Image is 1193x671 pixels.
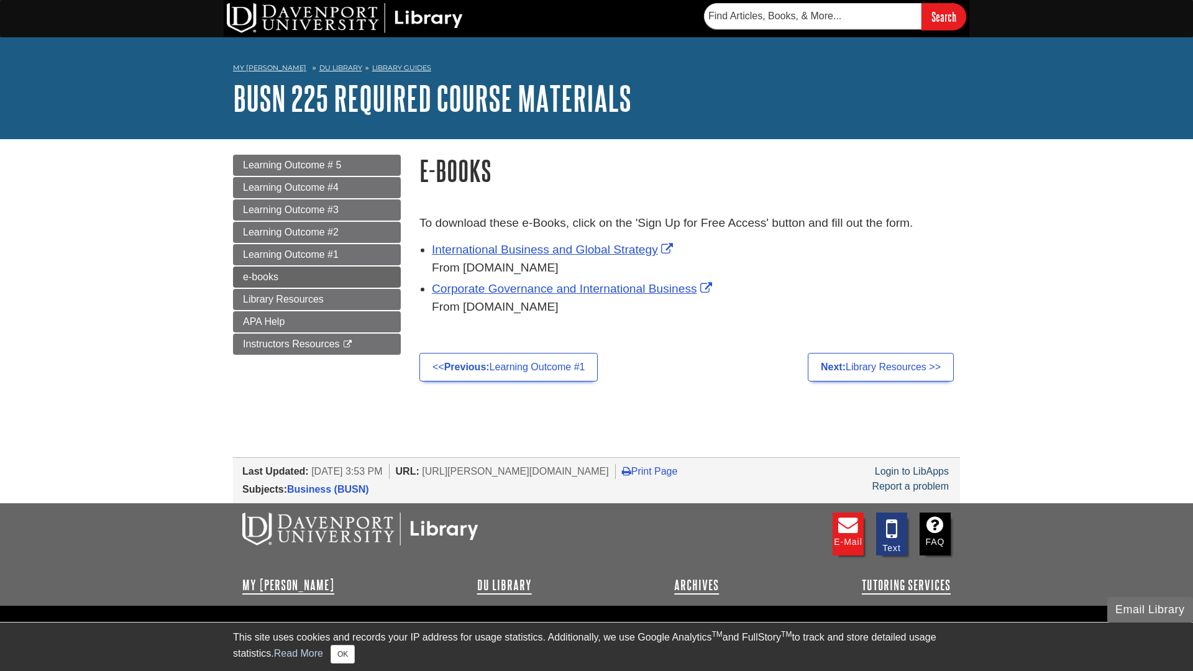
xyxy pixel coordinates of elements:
[704,3,966,30] form: Searches DU Library's articles, books, and more
[243,294,324,304] span: Library Resources
[432,243,676,256] a: Link opens in new window
[477,578,532,593] a: DU Library
[233,334,401,355] a: Instructors Resources
[274,648,323,659] a: Read More
[674,578,719,593] a: Archives
[243,316,285,327] span: APA Help
[233,79,631,117] a: BUSN 225 Required Course Materials
[432,282,715,295] a: Link opens in new window
[342,340,353,349] i: This link opens in a new window
[319,63,362,72] a: DU Library
[704,3,921,29] input: Find Articles, Books, & More...
[419,155,960,186] h1: e-books
[432,298,960,316] div: From [DOMAIN_NAME]
[622,466,678,477] a: Print Page
[1107,597,1193,623] button: Email Library
[243,339,340,349] span: Instructors Resources
[711,630,722,639] sup: TM
[444,362,490,372] strong: Previous:
[921,3,966,30] input: Search
[233,289,401,310] a: Library Resources
[876,513,907,555] a: Text
[920,513,951,555] a: FAQ
[233,199,401,221] a: Learning Outcome #3
[311,466,382,477] span: [DATE] 3:53 PM
[396,466,419,477] span: URL:
[372,63,431,72] a: Library Guides
[821,362,846,372] strong: Next:
[875,466,949,477] a: Login to LibApps
[422,466,609,477] span: [URL][PERSON_NAME][DOMAIN_NAME]
[233,63,306,73] a: My [PERSON_NAME]
[862,578,951,593] a: Tutoring Services
[243,182,339,193] span: Learning Outcome #4
[233,311,401,332] a: APA Help
[419,214,960,232] p: To download these e-Books, click on the 'Sign Up for Free Access' button and fill out the form.
[233,267,401,288] a: e-books
[287,484,369,495] a: Business (BUSN)
[242,513,478,545] img: DU Libraries
[233,244,401,265] a: Learning Outcome #1
[243,272,278,282] span: e-books
[227,3,463,33] img: DU Library
[331,645,355,664] button: Close
[833,513,864,555] a: E-mail
[233,222,401,243] a: Learning Outcome #2
[233,60,960,80] nav: breadcrumb
[233,177,401,198] a: Learning Outcome #4
[419,353,598,381] a: <<Previous:Learning Outcome #1
[242,578,334,593] a: My [PERSON_NAME]
[243,227,339,237] span: Learning Outcome #2
[233,630,960,664] div: This site uses cookies and records your IP address for usage statistics. Additionally, we use Goo...
[233,155,401,176] a: Learning Outcome # 5
[233,155,401,355] div: Guide Page Menu
[781,630,792,639] sup: TM
[872,481,949,491] a: Report a problem
[242,466,309,477] span: Last Updated:
[242,484,287,495] span: Subjects:
[243,249,339,260] span: Learning Outcome #1
[432,259,960,277] div: From [DOMAIN_NAME]
[622,466,631,476] i: Print Page
[243,160,341,170] span: Learning Outcome # 5
[243,204,339,215] span: Learning Outcome #3
[808,353,954,381] a: Next:Library Resources >>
